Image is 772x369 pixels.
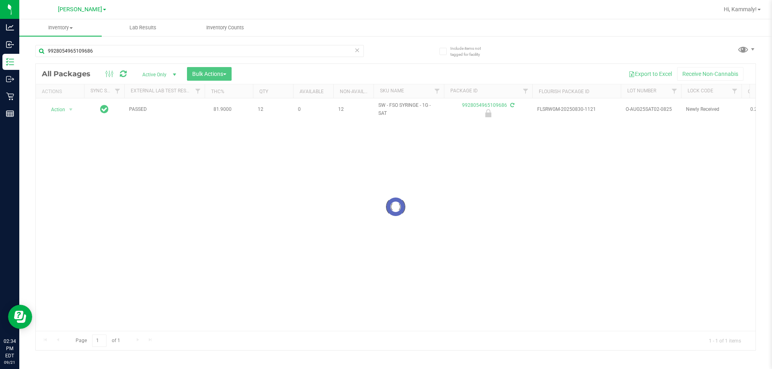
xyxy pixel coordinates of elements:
inline-svg: Reports [6,110,14,118]
inline-svg: Analytics [6,23,14,31]
inline-svg: Retail [6,92,14,100]
span: Clear [354,45,360,55]
span: Inventory Counts [195,24,255,31]
span: Hi, Kammaly! [724,6,757,12]
a: Lab Results [102,19,184,36]
a: Inventory [19,19,102,36]
span: Inventory [19,24,102,31]
inline-svg: Inventory [6,58,14,66]
p: 09/21 [4,359,16,365]
a: Inventory Counts [184,19,267,36]
p: 02:34 PM EDT [4,338,16,359]
span: Lab Results [119,24,167,31]
span: [PERSON_NAME] [58,6,102,13]
inline-svg: Inbound [6,41,14,49]
inline-svg: Outbound [6,75,14,83]
input: Search Package ID, Item Name, SKU, Lot or Part Number... [35,45,364,57]
span: Include items not tagged for facility [450,45,491,57]
iframe: Resource center [8,305,32,329]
